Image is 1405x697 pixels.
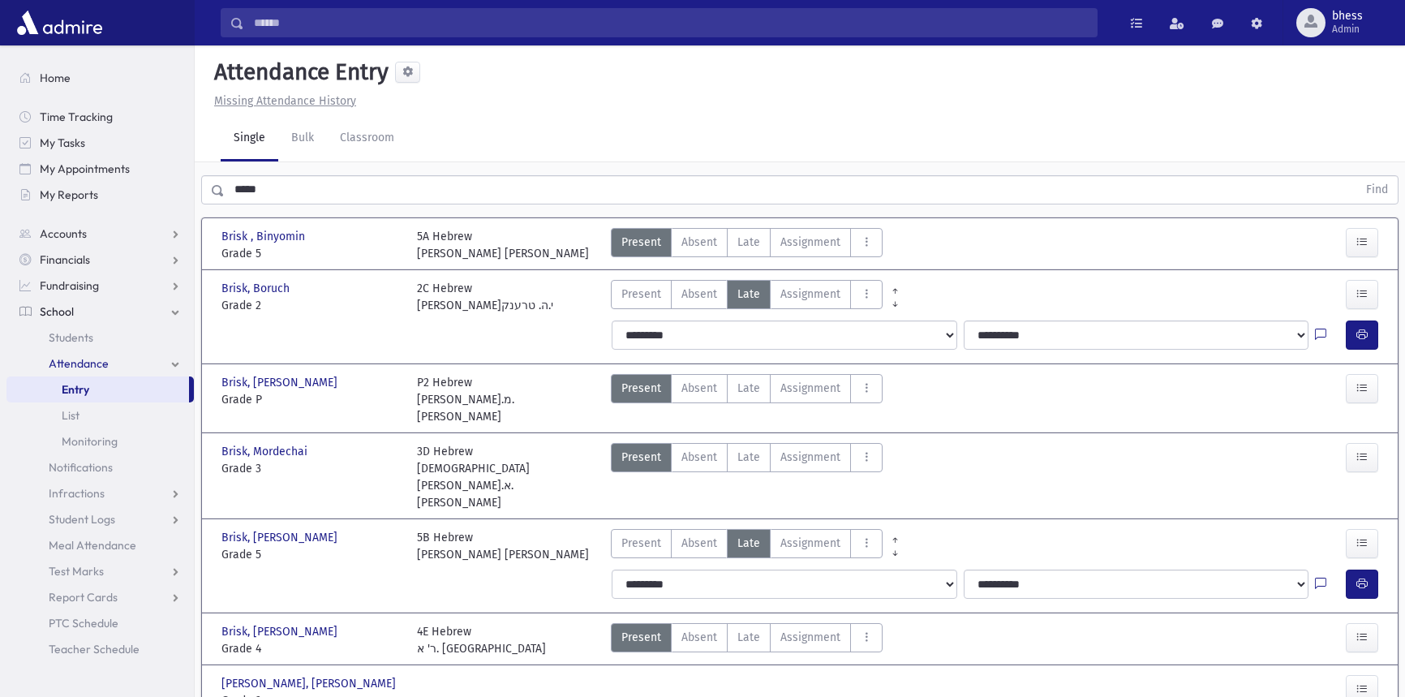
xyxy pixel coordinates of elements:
[621,629,661,646] span: Present
[6,299,194,325] a: School
[737,286,760,303] span: Late
[417,623,546,657] div: 4E Hebrew ר' א. [GEOGRAPHIC_DATA]
[40,136,85,150] span: My Tasks
[221,228,308,245] span: Brisk , Binyomin
[6,584,194,610] a: Report Cards
[40,278,99,293] span: Fundraising
[40,187,98,202] span: My Reports
[681,449,717,466] span: Absent
[611,529,883,563] div: AttTypes
[611,228,883,262] div: AttTypes
[611,280,883,314] div: AttTypes
[49,590,118,604] span: Report Cards
[40,71,71,85] span: Home
[6,351,194,376] a: Attendance
[221,280,293,297] span: Brisk, Boruch
[327,116,407,161] a: Classroom
[6,156,194,182] a: My Appointments
[6,325,194,351] a: Students
[737,234,760,251] span: Late
[49,356,109,371] span: Attendance
[737,629,760,646] span: Late
[6,636,194,662] a: Teacher Schedule
[6,402,194,428] a: List
[221,391,401,408] span: Grade P
[681,234,717,251] span: Absent
[221,245,401,262] span: Grade 5
[621,234,661,251] span: Present
[417,228,589,262] div: 5A Hebrew [PERSON_NAME] [PERSON_NAME]
[6,130,194,156] a: My Tasks
[780,234,840,251] span: Assignment
[49,538,136,553] span: Meal Attendance
[621,535,661,552] span: Present
[780,629,840,646] span: Assignment
[6,506,194,532] a: Student Logs
[417,280,553,314] div: 2C Hebrew [PERSON_NAME]י.ה. טרענק
[417,529,589,563] div: 5B Hebrew [PERSON_NAME] [PERSON_NAME]
[780,286,840,303] span: Assignment
[681,535,717,552] span: Absent
[621,286,661,303] span: Present
[49,460,113,475] span: Notifications
[221,297,401,314] span: Grade 2
[6,182,194,208] a: My Reports
[40,252,90,267] span: Financials
[6,454,194,480] a: Notifications
[1332,10,1363,23] span: bhess
[49,486,105,501] span: Infractions
[221,460,401,477] span: Grade 3
[40,161,130,176] span: My Appointments
[6,610,194,636] a: PTC Schedule
[681,286,717,303] span: Absent
[221,640,401,657] span: Grade 4
[62,434,118,449] span: Monitoring
[621,380,661,397] span: Present
[49,512,115,527] span: Student Logs
[621,449,661,466] span: Present
[6,104,194,130] a: Time Tracking
[221,116,278,161] a: Single
[62,382,89,397] span: Entry
[1332,23,1363,36] span: Admin
[780,380,840,397] span: Assignment
[221,675,399,692] span: [PERSON_NAME], [PERSON_NAME]
[221,374,341,391] span: Brisk, [PERSON_NAME]
[208,58,389,86] h5: Attendance Entry
[611,374,883,425] div: AttTypes
[611,623,883,657] div: AttTypes
[737,380,760,397] span: Late
[244,8,1097,37] input: Search
[6,247,194,273] a: Financials
[40,226,87,241] span: Accounts
[6,428,194,454] a: Monitoring
[40,304,74,319] span: School
[6,376,189,402] a: Entry
[1356,176,1398,204] button: Find
[6,532,194,558] a: Meal Attendance
[49,642,140,656] span: Teacher Schedule
[737,535,760,552] span: Late
[6,480,194,506] a: Infractions
[221,623,341,640] span: Brisk, [PERSON_NAME]
[417,443,596,511] div: 3D Hebrew [DEMOGRAPHIC_DATA][PERSON_NAME].א. [PERSON_NAME]
[208,94,356,108] a: Missing Attendance History
[49,330,93,345] span: Students
[221,529,341,546] span: Brisk, [PERSON_NAME]
[6,65,194,91] a: Home
[6,273,194,299] a: Fundraising
[681,380,717,397] span: Absent
[681,629,717,646] span: Absent
[6,558,194,584] a: Test Marks
[6,221,194,247] a: Accounts
[214,94,356,108] u: Missing Attendance History
[13,6,106,39] img: AdmirePro
[62,408,79,423] span: List
[278,116,327,161] a: Bulk
[611,443,883,511] div: AttTypes
[780,449,840,466] span: Assignment
[221,546,401,563] span: Grade 5
[49,564,104,579] span: Test Marks
[417,374,596,425] div: P2 Hebrew [PERSON_NAME].מ. [PERSON_NAME]
[49,616,118,630] span: PTC Schedule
